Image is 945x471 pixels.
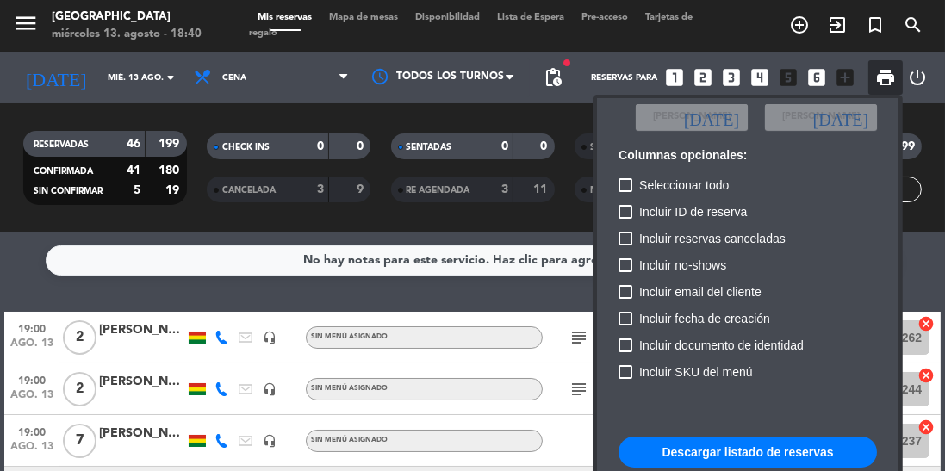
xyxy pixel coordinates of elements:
span: [PERSON_NAME] [653,109,731,125]
span: pending_actions [543,67,563,88]
span: Incluir ID de reserva [639,201,747,222]
i: [DATE] [813,108,868,126]
span: fiber_manual_record [562,58,572,68]
h6: Columnas opcionales: [619,148,877,163]
span: Incluir email del cliente [639,282,762,302]
span: Incluir documento de identidad [639,335,804,356]
span: Incluir reservas canceladas [639,228,786,249]
span: Incluir fecha de creación [639,308,770,329]
span: Seleccionar todo [639,175,729,195]
i: [DATE] [684,108,739,126]
span: print [875,67,896,88]
span: Incluir SKU del menú [639,362,753,382]
span: Incluir no-shows [639,255,726,276]
span: [PERSON_NAME] [782,109,860,125]
button: Descargar listado de reservas [619,437,877,468]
